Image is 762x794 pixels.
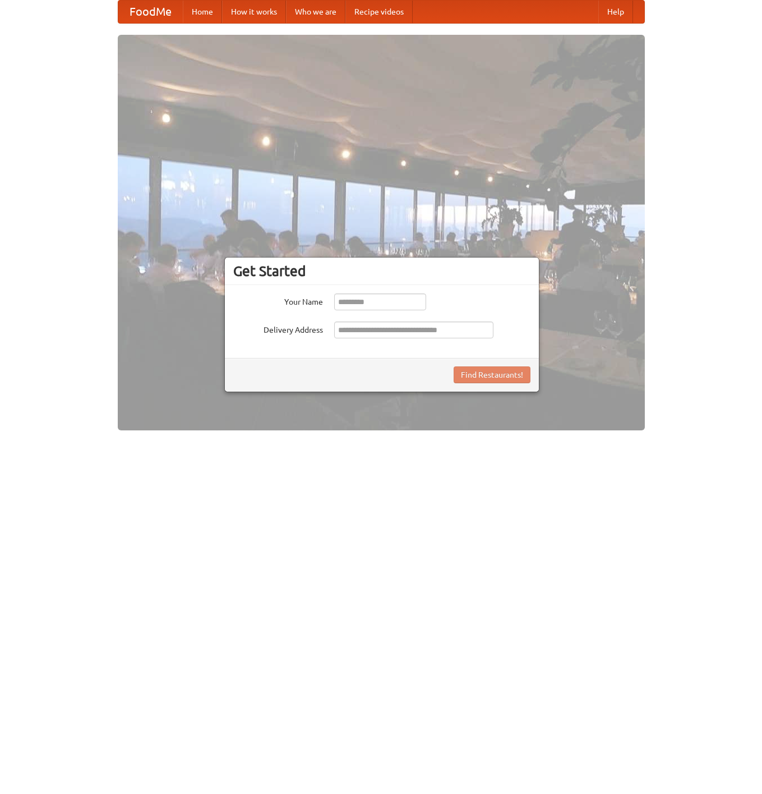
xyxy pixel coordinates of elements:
[286,1,345,23] a: Who we are
[598,1,633,23] a: Help
[233,263,530,279] h3: Get Started
[222,1,286,23] a: How it works
[233,293,323,307] label: Your Name
[454,366,530,383] button: Find Restaurants!
[183,1,222,23] a: Home
[118,1,183,23] a: FoodMe
[233,322,323,336] label: Delivery Address
[345,1,413,23] a: Recipe videos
